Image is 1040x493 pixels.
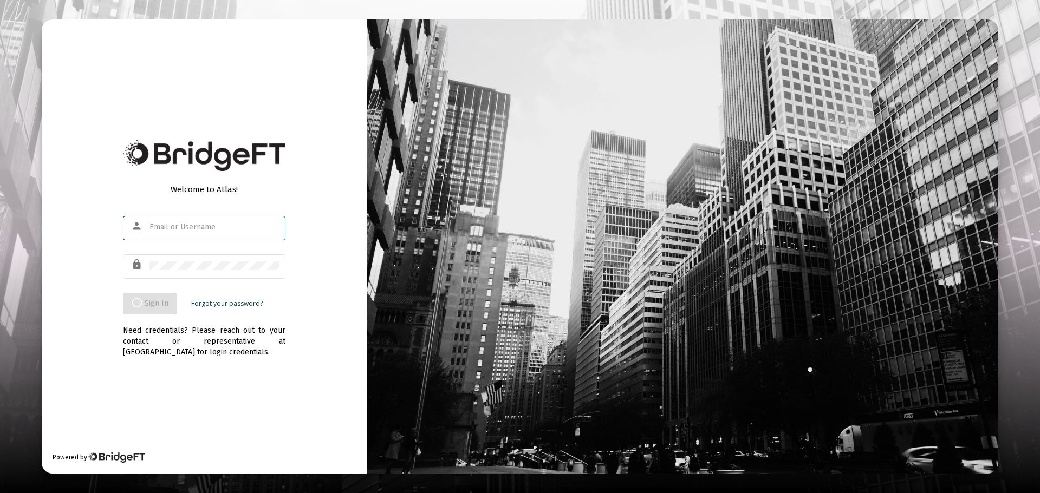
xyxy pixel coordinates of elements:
mat-icon: lock [131,258,144,271]
input: Email or Username [149,223,279,232]
mat-icon: person [131,220,144,233]
div: Welcome to Atlas! [123,184,285,195]
img: Bridge Financial Technology Logo [123,140,285,171]
div: Need credentials? Please reach out to your contact or representative at [GEOGRAPHIC_DATA] for log... [123,314,285,358]
img: Bridge Financial Technology Logo [88,452,145,463]
span: Sign In [132,299,168,308]
div: Powered by [53,452,145,463]
a: Forgot your password? [191,298,263,309]
button: Sign In [123,293,177,314]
